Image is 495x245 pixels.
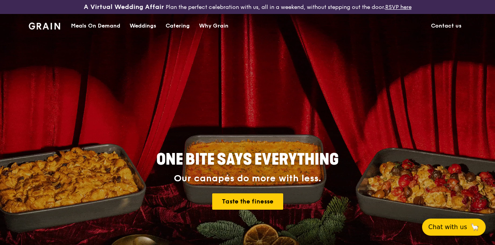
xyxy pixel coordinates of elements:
a: Why Grain [194,14,233,38]
div: Plan the perfect celebration with us, all in a weekend, without stepping out the door. [83,3,413,11]
div: Meals On Demand [71,14,120,38]
span: ONE BITE SAYS EVERYTHING [156,150,339,169]
a: GrainGrain [29,14,60,37]
h3: A Virtual Wedding Affair [84,3,164,11]
div: Why Grain [199,14,228,38]
a: Catering [161,14,194,38]
img: Grain [29,23,60,30]
div: Weddings [130,14,156,38]
a: RSVP here [385,4,412,10]
div: Catering [166,14,190,38]
span: Chat with us [428,222,467,232]
button: Chat with us🦙 [422,219,486,236]
div: Our canapés do more with less. [108,173,387,184]
a: Contact us [426,14,466,38]
a: Taste the finesse [212,193,283,210]
a: Weddings [125,14,161,38]
span: 🦙 [470,222,479,232]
